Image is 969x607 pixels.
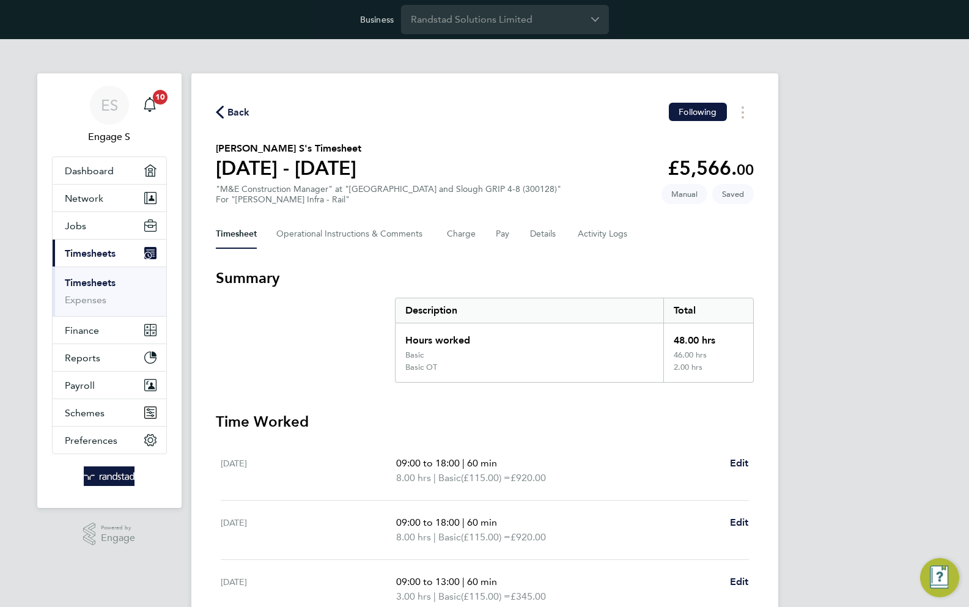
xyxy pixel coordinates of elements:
[663,362,753,382] div: 2.00 hrs
[65,407,105,419] span: Schemes
[37,73,182,508] nav: Main navigation
[679,106,717,117] span: Following
[52,130,167,144] span: Engage S
[668,156,754,180] app-decimal: £5,566.
[53,185,166,212] button: Network
[405,350,424,360] div: Basic
[510,590,546,602] span: £345.00
[138,86,162,125] a: 10
[530,219,558,249] button: Details
[216,156,361,180] h1: [DATE] - [DATE]
[669,103,726,121] button: Following
[712,184,754,204] span: This timesheet is Saved.
[216,141,361,156] h2: [PERSON_NAME] S's Timesheet
[447,219,476,249] button: Charge
[53,427,166,454] button: Preferences
[396,298,664,323] div: Description
[433,531,436,543] span: |
[730,576,749,587] span: Edit
[461,531,510,543] span: (£115.00) =
[65,220,86,232] span: Jobs
[227,105,250,120] span: Back
[65,380,95,391] span: Payroll
[920,558,959,597] button: Engage Resource Center
[730,457,749,469] span: Edit
[461,472,510,484] span: (£115.00) =
[462,457,465,469] span: |
[405,362,437,372] div: Basic OT
[730,575,749,589] a: Edit
[216,268,754,288] h3: Summary
[360,14,394,25] label: Business
[101,97,118,113] span: ES
[101,533,135,543] span: Engage
[276,219,427,249] button: Operational Instructions & Comments
[732,103,754,122] button: Timesheets Menu
[216,105,250,120] button: Back
[510,531,546,543] span: £920.00
[462,517,465,528] span: |
[433,472,436,484] span: |
[396,517,460,528] span: 09:00 to 18:00
[101,523,135,533] span: Powered by
[53,372,166,399] button: Payroll
[396,576,460,587] span: 09:00 to 13:00
[216,219,257,249] button: Timesheet
[216,412,754,432] h3: Time Worked
[221,456,397,485] div: [DATE]
[396,531,431,543] span: 8.00 hrs
[496,219,510,249] button: Pay
[52,86,167,144] a: ESEngage S
[216,184,561,205] div: "M&E Construction Manager" at "[GEOGRAPHIC_DATA] and Slough GRIP 4-8 (300128)"
[396,457,460,469] span: 09:00 to 18:00
[438,530,461,545] span: Basic
[216,194,561,205] div: For "[PERSON_NAME] Infra - Rail"
[663,350,753,362] div: 46.00 hrs
[65,277,116,289] a: Timesheets
[396,472,431,484] span: 8.00 hrs
[52,466,167,486] a: Go to home page
[510,472,546,484] span: £920.00
[467,517,497,528] span: 60 min
[737,161,754,178] span: 00
[663,298,753,323] div: Total
[53,344,166,371] button: Reports
[578,219,629,249] button: Activity Logs
[53,399,166,426] button: Schemes
[462,576,465,587] span: |
[65,325,99,336] span: Finance
[438,471,461,485] span: Basic
[461,590,510,602] span: (£115.00) =
[65,435,117,446] span: Preferences
[53,267,166,316] div: Timesheets
[65,193,103,204] span: Network
[53,317,166,344] button: Finance
[65,352,100,364] span: Reports
[221,575,397,604] div: [DATE]
[663,323,753,350] div: 48.00 hrs
[730,515,749,530] a: Edit
[84,466,134,486] img: randstad-logo-retina.png
[65,165,114,177] span: Dashboard
[433,590,436,602] span: |
[467,576,497,587] span: 60 min
[396,323,664,350] div: Hours worked
[53,240,166,267] button: Timesheets
[53,212,166,239] button: Jobs
[438,589,461,604] span: Basic
[153,90,168,105] span: 10
[395,298,754,383] div: Summary
[221,515,397,545] div: [DATE]
[53,157,166,184] a: Dashboard
[83,523,135,546] a: Powered byEngage
[65,248,116,259] span: Timesheets
[467,457,497,469] span: 60 min
[730,517,749,528] span: Edit
[65,294,106,306] a: Expenses
[396,590,431,602] span: 3.00 hrs
[730,456,749,471] a: Edit
[661,184,707,204] span: This timesheet was manually created.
